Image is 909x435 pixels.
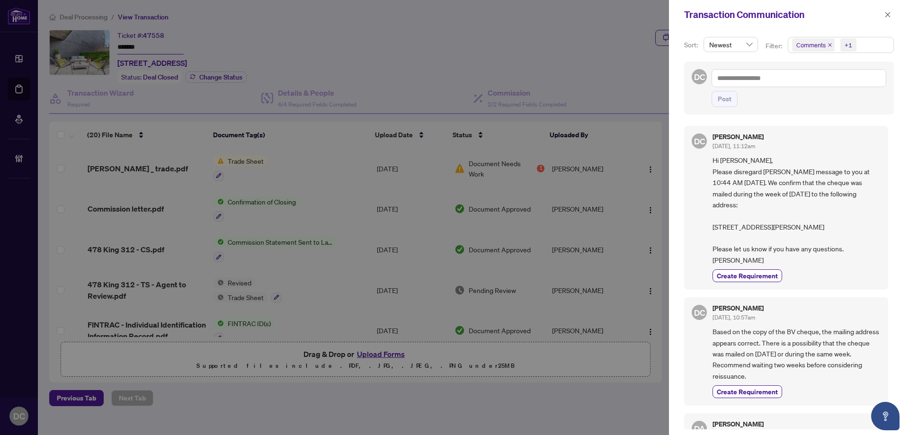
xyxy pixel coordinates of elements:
span: DC [694,71,705,83]
span: DA [694,422,705,435]
p: Filter: [766,41,784,51]
h5: [PERSON_NAME] [713,133,764,140]
span: close [884,11,891,18]
span: [DATE], 10:57am [713,314,755,321]
span: [DATE], 11:12am [713,142,755,150]
div: +1 [845,40,852,50]
span: DC [694,306,705,319]
p: Sort: [684,40,700,50]
span: DC [694,135,705,148]
span: Create Requirement [717,271,778,281]
button: Open asap [871,402,900,430]
span: Comments [796,40,826,50]
span: close [828,43,832,47]
span: Newest [709,37,752,52]
button: Post [712,91,738,107]
button: Create Requirement [713,269,782,282]
h5: [PERSON_NAME] [713,421,764,427]
span: Hi [PERSON_NAME], Please disregard [PERSON_NAME] message to you at 10:44 AM [DATE]. We confirm th... [713,155,881,266]
h5: [PERSON_NAME] [713,305,764,311]
div: Transaction Communication [684,8,882,22]
span: Based on the copy of the BV cheque, the mailing address appears correct. There is a possibility t... [713,326,881,382]
span: Create Requirement [717,387,778,397]
span: Comments [792,38,835,52]
button: Create Requirement [713,385,782,398]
